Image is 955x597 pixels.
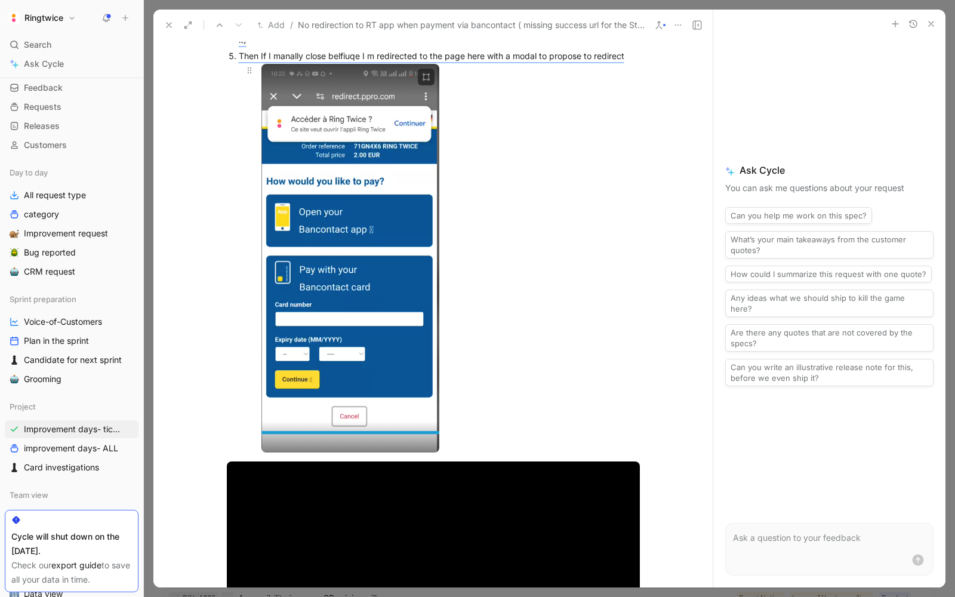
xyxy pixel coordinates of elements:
a: Improvement days [5,509,138,527]
button: 🤖 [7,372,21,386]
span: Day to day [10,167,48,179]
img: ♟️ [10,355,19,365]
span: Bug reported [24,247,76,259]
div: Team view [5,486,138,504]
a: 🤖Grooming [5,370,138,388]
div: Day to dayAll request typecategory🐌Improvement request🪲Bug reported🤖CRM request [5,164,138,281]
a: 🐌Improvement request [5,224,138,242]
a: Improvement days- tickets ready [5,420,138,438]
span: Grooming [24,373,61,385]
span: CRM request [24,266,75,278]
a: Ask Cycle [5,55,138,73]
button: Can you write an illustrative release note for this, before we even ship it? [725,359,934,386]
div: Day to day [5,164,138,181]
div: Cycle will shut down on the [DATE]. [11,530,132,558]
a: Feedback [5,79,138,97]
a: All request type [5,186,138,204]
img: 🐌 [10,229,19,238]
button: Any ideas what we should ship to kill the game here? [725,290,934,317]
p: You can ask me questions about your request [725,181,934,195]
button: Can you help me work on this spec? [725,207,872,224]
span: Sprint preparation [10,293,76,305]
button: RingtwiceRingtwice [5,10,79,26]
span: All request type [24,189,86,201]
a: category [5,205,138,223]
span: category [24,208,59,220]
a: Voice-of-Customers [5,313,138,331]
button: 🪲 [7,245,21,260]
img: ♟️ [10,463,19,472]
div: Sprint preparation [5,290,138,308]
a: improvement days- ALL [5,439,138,457]
button: ♟️ [7,353,21,367]
a: export guide [51,560,101,570]
div: Search [5,36,138,54]
img: 🤖 [10,267,19,276]
div: Check our to save all your data in time. [11,558,132,587]
span: Ask Cycle [725,163,934,177]
span: Voice-of-Customers [24,316,102,328]
div: Sprint preparationVoice-of-CustomersPlan in the sprint♟️Candidate for next sprint🤖Grooming [5,290,138,388]
a: Customers [5,136,138,154]
span: Improvement days- tickets ready [24,423,125,435]
div: Project [5,398,138,416]
mark: then I'm not redirected on RT and I’m just hanging on belfius ([PERSON_NAME] prevent to record it) [239,20,635,45]
img: 🪲 [10,248,19,257]
h1: Ringtwice [24,13,63,23]
span: Candidate for next sprint [24,354,122,366]
img: 🤖 [10,374,19,384]
span: Plan in the sprint [24,335,89,347]
span: Releases [24,120,60,132]
div: ProjectImprovement days- tickets readyimprovement days- ALL♟️Card investigations [5,398,138,476]
button: How could I summarize this request with one quote? [725,266,932,282]
span: Improvement request [24,227,108,239]
span: Team view [10,489,48,501]
button: Are there any quotes that are not covered by the specs? [725,324,934,352]
button: Add [254,18,288,32]
span: / [290,18,293,32]
span: Search [24,38,51,52]
span: Requests [24,101,61,113]
span: Ask Cycle [24,57,64,71]
img: Ringtwice [8,12,20,24]
span: Project [10,401,36,413]
a: Releases [5,117,138,135]
button: 🤖 [7,264,21,279]
a: ♟️Candidate for next sprint [5,351,138,369]
button: What’s your main takeaways from the customer quotes? [725,231,934,259]
a: 🪲Bug reported [5,244,138,261]
button: 🐌 [7,226,21,241]
mark: e page here with a modal to propose to redirect [438,51,624,61]
a: 🤖CRM request [5,263,138,281]
a: Requests [5,98,138,116]
a: Plan in the sprint [5,332,138,350]
mark: Then If I manally close belfiuqe I m redirected to th [239,51,438,61]
img: Capture d’écran 2025-03-07 à 10.33.29.png [261,64,439,453]
span: improvement days- ALL [24,442,118,454]
span: Feedback [24,82,63,94]
button: ♟️ [7,460,21,475]
span: Card investigations [24,461,99,473]
span: No redirection to RT app when payment via bancontact ( missing success url for the Stripe Payment... [298,18,646,32]
a: ♟️Card investigations [5,458,138,476]
span: Customers [24,139,67,151]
